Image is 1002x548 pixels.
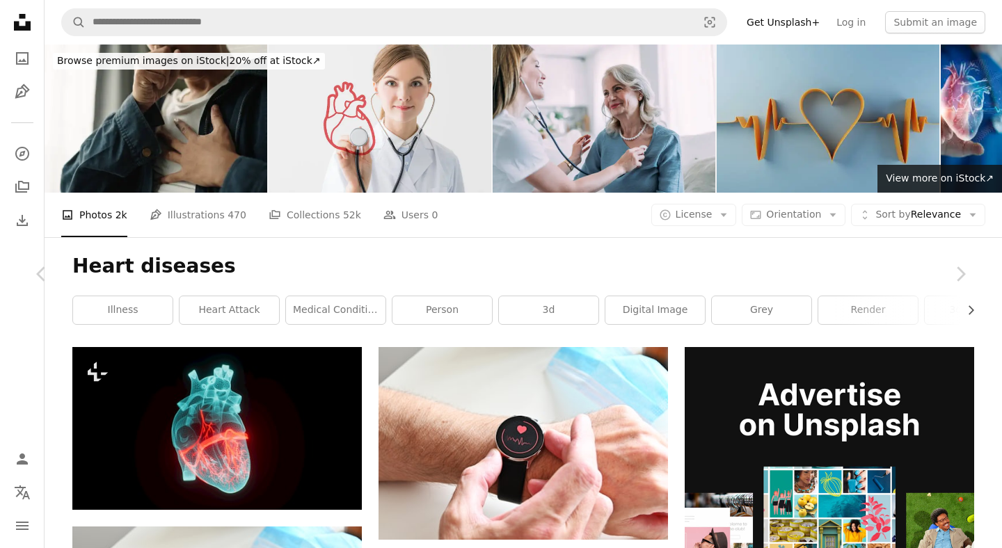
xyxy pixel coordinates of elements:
img: Auscultation. Medical checkup concept. [269,45,491,193]
a: Photos [8,45,36,72]
img: Female nurse checks patient's vital signs. [493,45,715,193]
div: 20% off at iStock ↗ [53,53,325,70]
button: Menu [8,512,36,540]
a: Illustrations 470 [150,193,246,237]
a: digital image [605,296,705,324]
button: Orientation [742,204,845,226]
a: Download History [8,207,36,234]
a: person [392,296,492,324]
h1: Heart diseases [72,254,974,279]
img: Heart Health Concept [717,45,939,193]
a: a computer generated image of a human heart [72,422,362,435]
a: 3d [499,296,598,324]
a: View more on iStock↗ [877,165,1002,193]
span: View more on iStock ↗ [886,172,994,184]
a: Log in / Sign up [8,445,36,473]
span: Relevance [875,208,961,222]
a: Get Unsplash+ [738,11,828,33]
span: Sort by [875,209,910,220]
form: Find visuals sitewide [61,8,727,36]
a: grey [712,296,811,324]
a: Collections 52k [269,193,361,237]
button: License [651,204,737,226]
span: 0 [432,207,438,223]
span: Orientation [766,209,821,220]
img: a person holding a stopwatch [379,347,668,540]
a: illness [73,296,173,324]
a: Browse premium images on iStock|20% off at iStock↗ [45,45,333,78]
span: 52k [343,207,361,223]
button: Submit an image [885,11,985,33]
a: a person holding a stopwatch [379,437,668,449]
img: a computer generated image of a human heart [72,347,362,510]
a: Collections [8,173,36,201]
a: medical condition [286,296,385,324]
button: Visual search [693,9,726,35]
span: Browse premium images on iStock | [57,55,229,66]
span: 470 [228,207,246,223]
img: Man was suffering from painful chest pain from a chronic disease. [45,45,267,193]
a: Illustrations [8,78,36,106]
button: Search Unsplash [62,9,86,35]
a: Explore [8,140,36,168]
button: Language [8,478,36,506]
a: Users 0 [383,193,438,237]
a: Log in [828,11,874,33]
a: Next [918,207,1002,341]
span: License [676,209,713,220]
a: heart attack [180,296,279,324]
button: Sort byRelevance [851,204,985,226]
a: render [818,296,918,324]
